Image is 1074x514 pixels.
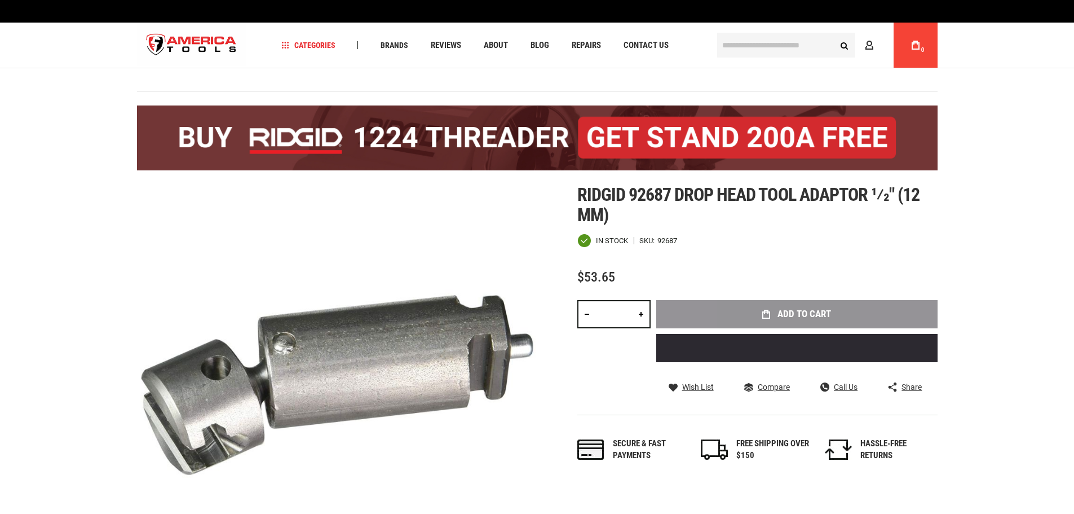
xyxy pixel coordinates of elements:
img: America Tools [137,24,246,67]
span: Wish List [682,383,714,391]
span: Brands [381,41,408,49]
a: Call Us [820,382,858,392]
span: $53.65 [577,269,615,285]
div: FREE SHIPPING OVER $150 [736,438,810,462]
span: 0 [921,47,925,53]
button: Search [834,34,855,56]
span: Call Us [834,383,858,391]
a: Blog [525,38,554,53]
strong: SKU [639,237,657,244]
div: 92687 [657,237,677,244]
span: In stock [596,237,628,244]
img: BOGO: Buy the RIDGID® 1224 Threader (26092), get the 92467 200A Stand FREE! [137,106,938,170]
span: Categories [281,41,335,49]
span: Share [901,383,922,391]
div: HASSLE-FREE RETURNS [860,438,934,462]
a: Brands [375,38,413,53]
a: Repairs [567,38,606,53]
a: Wish List [669,382,714,392]
img: payments [577,440,604,460]
img: shipping [701,440,728,460]
a: Contact Us [618,38,674,53]
a: About [479,38,513,53]
span: Contact Us [624,41,669,50]
div: Secure & fast payments [613,438,686,462]
span: Ridgid 92687 drop head tool adaptor 1⁄2" (12 mm) [577,184,920,226]
a: Categories [276,38,341,53]
span: Reviews [431,41,461,50]
img: returns [825,440,852,460]
a: store logo [137,24,246,67]
span: About [484,41,508,50]
a: Compare [744,382,790,392]
div: Availability [577,234,628,248]
a: 0 [905,23,926,68]
span: Compare [758,383,790,391]
span: Blog [531,41,549,50]
span: Repairs [572,41,601,50]
a: Reviews [426,38,466,53]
